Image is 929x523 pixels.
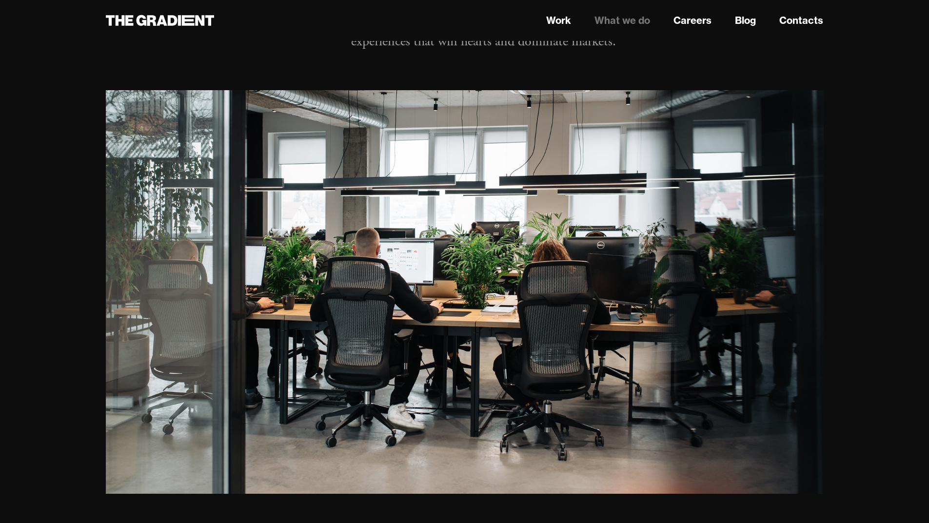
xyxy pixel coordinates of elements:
a: Blog [735,13,756,28]
a: Work [546,13,571,28]
a: What we do [594,13,650,28]
a: Contacts [779,13,823,28]
a: Careers [673,13,712,28]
